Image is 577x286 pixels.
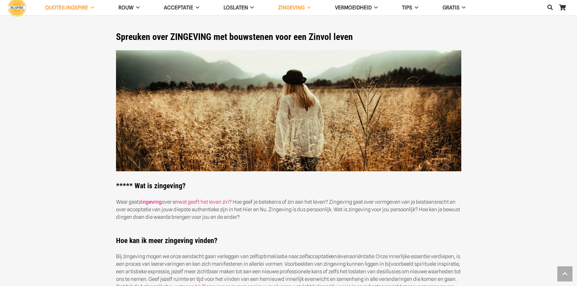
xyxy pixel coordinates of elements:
span: QUOTES INGSPIRE [45,5,88,11]
span: TIPS [402,5,412,11]
a: Zoeken [544,0,556,15]
strong: * Wat is zingeving? [129,182,186,190]
em: levensoriëntatie [337,253,374,259]
span: VERMOEIDHEID [335,5,372,11]
span: Acceptatie [164,5,193,11]
p: Waar gaat over en ? Hoe geef je betekenis of zin aan het leven? Zingeving gaat over vormgeven van... [116,198,461,221]
img: de mooiste ZINGEVING quotes, spreuken, citaten en levenslessen voor een zinvol leven - ingspire [116,50,461,172]
a: Terug naar top [557,266,572,281]
span: Zingeving [278,5,305,11]
span: ROUW [118,5,134,11]
em: zelfacceptatie [299,253,331,259]
h1: Spreuken over ZINGEVING met bouwstenen voor een Zinvol leven [116,31,461,42]
strong: Hoe kan ik meer zingeving vinden? [116,236,217,245]
a: zingeving [139,199,162,205]
span: Loslaten [224,5,248,11]
a: wat geeft het leven zin [178,199,229,205]
span: GRATIS [443,5,459,11]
